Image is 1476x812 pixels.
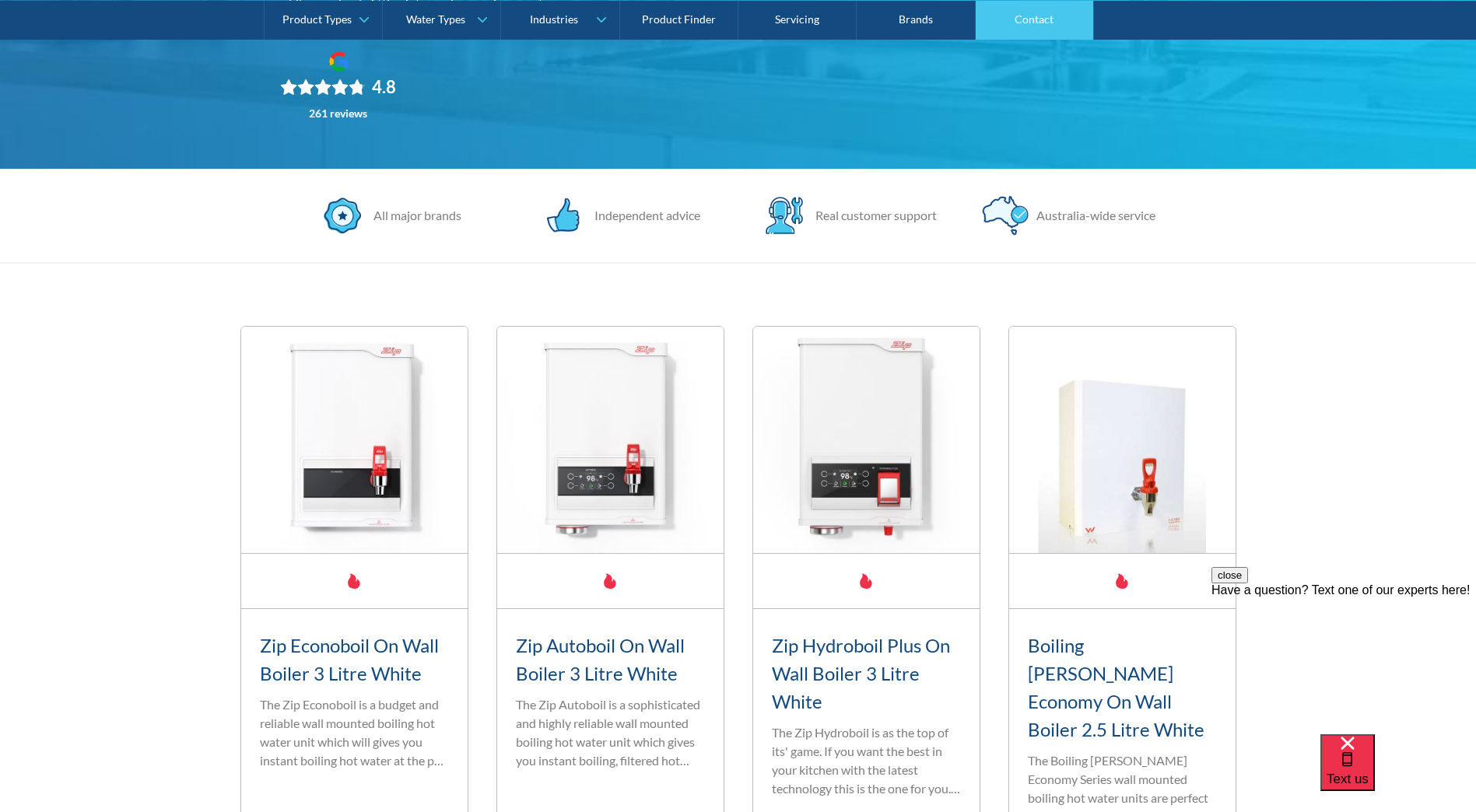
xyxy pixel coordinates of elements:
h3: Zip Autoboil On Wall Boiler 3 Litre White [516,632,705,688]
img: Zip Econoboil On Wall Boiler 3 Litre White [241,327,468,553]
iframe: podium webchat widget prompt [1211,567,1476,754]
iframe: podium webchat widget bubble [1320,734,1476,812]
div: All major brands [366,206,461,225]
div: Australia-wide service [1029,206,1155,225]
div: 261 reviews [309,107,367,120]
div: Real customer support [808,206,937,225]
img: Zip Hydroboil Plus On Wall Boiler 3 Litre White [753,327,980,553]
h3: Zip Econoboil On Wall Boiler 3 Litre White [260,632,449,688]
h3: Zip Hydroboil Plus On Wall Boiler 3 Litre White [772,632,961,716]
div: Independent advice [587,206,700,225]
img: Zip Autoboil On Wall Boiler 3 Litre White [497,327,724,553]
h3: Boiling [PERSON_NAME] Economy On Wall Boiler 2.5 Litre White [1028,632,1217,744]
div: Rating: 4.8 out of 5 [280,76,396,98]
p: The Zip Econoboil is a budget and reliable wall mounted boiling hot water unit which will gives y... [260,695,449,770]
img: Boiling Billy Economy On Wall Boiler 2.5 Litre White [1009,327,1236,553]
p: The Zip Autoboil is a sophisticated and highly reliable wall mounted boiling hot water unit which... [516,695,705,770]
div: Industries [530,12,578,26]
div: Water Types [406,12,465,26]
div: Product Types [282,12,352,26]
div: 4.8 [372,76,396,98]
p: The Zip Hydroboil is as the top of its' game. If you want the best in your kitchen with the lates... [772,723,961,798]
